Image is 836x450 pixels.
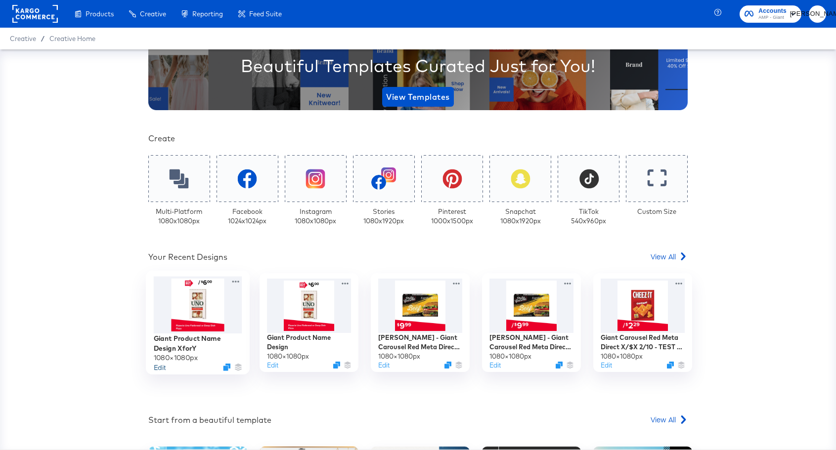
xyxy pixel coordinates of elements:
[571,207,606,225] div: TikTok 540 x 960 px
[156,207,202,225] div: Multi-Platform 1080 x 1080 px
[378,352,420,361] div: 1080 × 1080 px
[651,251,676,261] span: View All
[601,361,612,370] button: Edit
[146,271,250,374] div: Giant Product Name Design XforY1080×1080pxEditDuplicate
[192,10,223,18] span: Reporting
[378,361,390,370] button: Edit
[36,35,49,42] span: /
[148,133,688,144] div: Create
[556,362,563,368] svg: Duplicate
[489,361,501,370] button: Edit
[295,207,336,225] div: Instagram 1080 x 1080 px
[813,8,822,20] span: [PERSON_NAME]
[740,5,801,23] button: AccountsAMP - Giant
[10,35,36,42] span: Creative
[140,10,166,18] span: Creative
[148,414,271,426] div: Start from a beautiful template
[651,251,688,266] a: View All
[758,6,787,16] span: Accounts
[154,333,242,353] div: Giant Product Name Design XforY
[667,362,674,368] svg: Duplicate
[371,273,470,372] div: [PERSON_NAME] - Giant Carousel Red Meta Direct Reg Price 2/10 - TEST BASE1080×1080pxEditDuplicate
[651,414,688,429] a: View All
[148,251,227,263] div: Your Recent Designs
[267,352,309,361] div: 1080 × 1080 px
[489,352,531,361] div: 1080 × 1080 px
[601,352,643,361] div: 1080 × 1080 px
[86,10,114,18] span: Products
[500,207,541,225] div: Snapchat 1080 x 1920 px
[758,14,787,22] span: AMP - Giant
[489,333,573,351] div: [PERSON_NAME] - Giant Carousel Red Meta Direct X/$X 2/10 - TEST X/X
[637,207,676,216] div: Custom Size
[267,361,278,370] button: Edit
[444,362,451,368] svg: Duplicate
[382,87,453,107] button: View Templates
[260,273,358,372] div: Giant Product Name Design1080×1080pxEditDuplicate
[154,353,198,362] div: 1080 × 1080 px
[363,207,404,225] div: Stories 1080 x 1920 px
[228,207,266,225] div: Facebook 1024 x 1024 px
[482,273,581,372] div: [PERSON_NAME] - Giant Carousel Red Meta Direct X/$X 2/10 - TEST X/X1080×1080pxEditDuplicate
[378,333,462,351] div: [PERSON_NAME] - Giant Carousel Red Meta Direct Reg Price 2/10 - TEST BASE
[333,362,340,368] svg: Duplicate
[431,207,473,225] div: Pinterest 1000 x 1500 px
[249,10,282,18] span: Feed Suite
[601,333,685,351] div: Giant Carousel Red Meta Direct X/$X 2/10 - TEST X/X
[154,363,166,372] button: Edit
[809,5,826,23] button: [PERSON_NAME]
[49,35,95,42] a: Creative Home
[241,53,595,78] div: Beautiful Templates Curated Just for You!
[267,333,351,351] div: Giant Product Name Design
[386,90,449,104] span: View Templates
[593,273,692,372] div: Giant Carousel Red Meta Direct X/$X 2/10 - TEST X/X1080×1080pxEditDuplicate
[223,364,230,371] svg: Duplicate
[651,414,676,424] span: View All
